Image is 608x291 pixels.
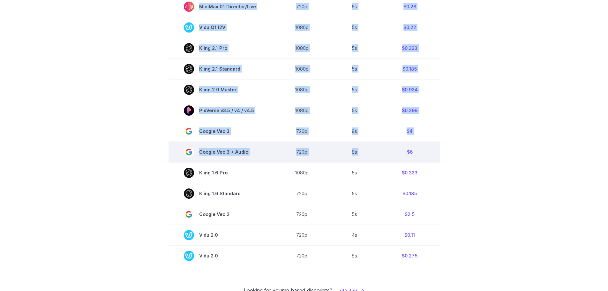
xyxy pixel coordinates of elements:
[274,225,329,245] td: 720p
[329,17,380,38] td: 5s
[274,142,329,162] td: 720p
[184,230,259,240] span: Vidu 2.0
[274,183,329,204] td: 720p
[329,225,380,245] td: 4s
[380,38,440,58] td: $0.323
[380,100,440,121] td: $0.299
[184,168,259,178] span: Kling 1.6 Pro
[380,121,440,142] td: $4
[274,162,329,183] td: 1080p
[274,121,329,142] td: 720p
[329,162,380,183] td: 5s
[274,17,329,38] td: 1080p
[184,43,259,53] span: Kling 2.1 Pro
[274,204,329,225] td: 720p
[274,58,329,79] td: 1080p
[380,142,440,162] td: $6
[380,245,440,266] td: $0.275
[274,79,329,100] td: 1080p
[329,79,380,100] td: 5s
[380,183,440,204] td: $0.185
[274,100,329,121] td: 1080p
[380,225,440,245] td: $0.11
[380,79,440,100] td: $0.924
[184,188,259,199] span: Kling 1.6 Standard
[274,245,329,266] td: 720p
[329,245,380,266] td: 8s
[329,38,380,58] td: 5s
[329,204,380,225] td: 5s
[380,17,440,38] td: $0.22
[329,121,380,142] td: 8s
[380,162,440,183] td: $0.323
[184,2,259,12] span: MiniMax 01 Director/Live
[184,147,259,157] span: Google Veo 3 + Audio
[184,22,259,33] span: Vidu Q1 I2V
[184,64,259,74] span: Kling 2.1 Standard
[184,209,259,219] span: Google Veo 2
[274,38,329,58] td: 1080p
[184,85,259,95] span: Kling 2.0 Master
[329,100,380,121] td: 5s
[380,204,440,225] td: $2.5
[184,126,259,136] span: Google Veo 3
[329,58,380,79] td: 5s
[184,251,259,261] span: Vidu 2.0
[329,183,380,204] td: 5s
[184,105,259,116] span: PixVerse v3.5 / v4 / v4.5
[329,142,380,162] td: 8s
[380,58,440,79] td: $0.185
